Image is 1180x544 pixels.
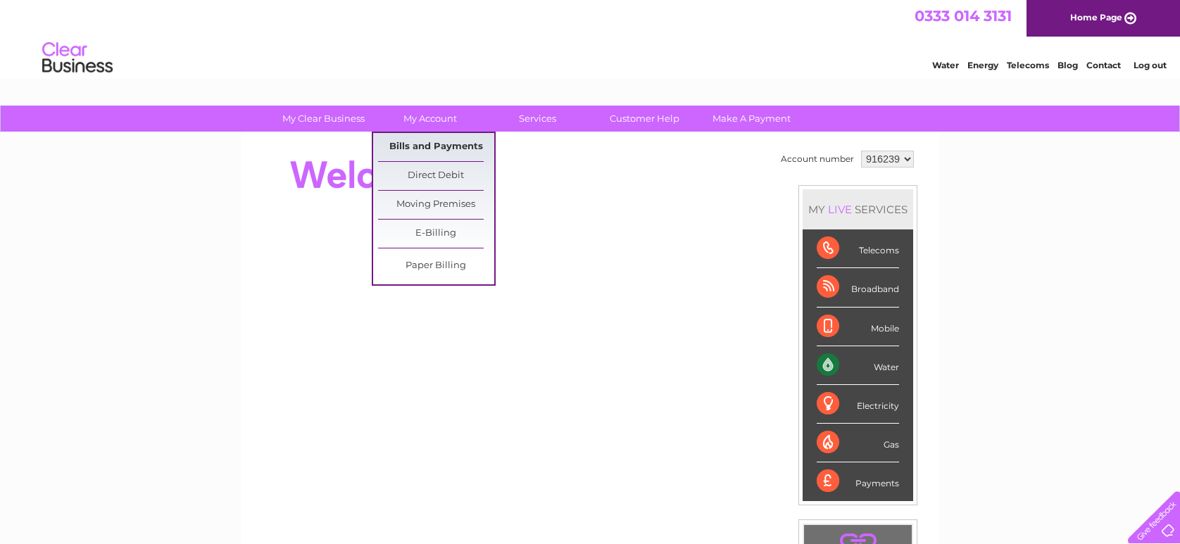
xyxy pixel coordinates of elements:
[378,220,494,248] a: E-Billing
[258,8,924,68] div: Clear Business is a trading name of Verastar Limited (registered in [GEOGRAPHIC_DATA] No. 3667643...
[378,191,494,219] a: Moving Premises
[915,7,1012,25] a: 0333 014 3131
[817,424,899,462] div: Gas
[817,268,899,307] div: Broadband
[1086,60,1121,70] a: Contact
[479,106,596,132] a: Services
[378,162,494,190] a: Direct Debit
[378,133,494,161] a: Bills and Payments
[817,346,899,385] div: Water
[378,252,494,280] a: Paper Billing
[967,60,998,70] a: Energy
[1057,60,1078,70] a: Blog
[42,37,113,80] img: logo.png
[1007,60,1049,70] a: Telecoms
[586,106,703,132] a: Customer Help
[372,106,489,132] a: My Account
[265,106,382,132] a: My Clear Business
[777,147,858,171] td: Account number
[693,106,810,132] a: Make A Payment
[817,229,899,268] div: Telecoms
[1134,60,1167,70] a: Log out
[803,189,913,229] div: MY SERVICES
[932,60,959,70] a: Water
[817,462,899,500] div: Payments
[825,203,855,216] div: LIVE
[817,308,899,346] div: Mobile
[817,385,899,424] div: Electricity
